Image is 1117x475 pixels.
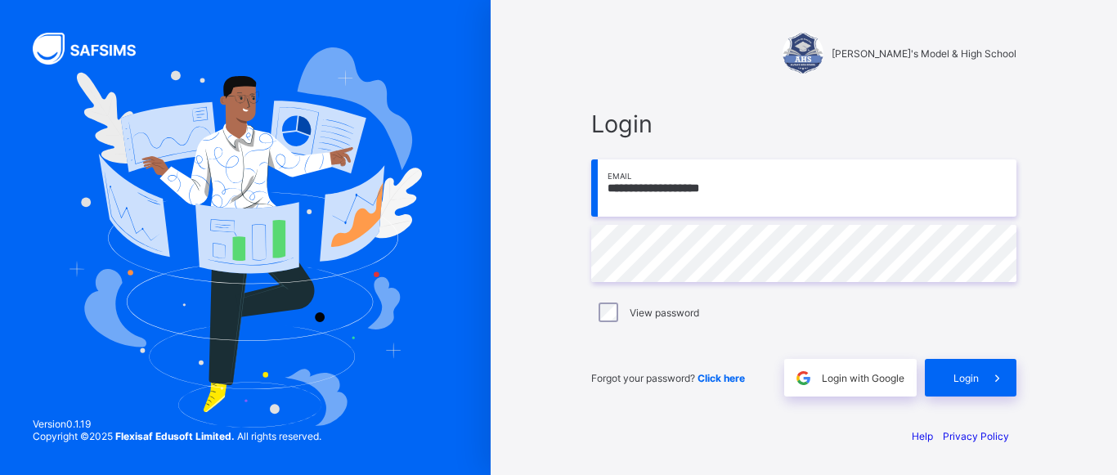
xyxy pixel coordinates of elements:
[953,372,979,384] span: Login
[33,33,155,65] img: SAFSIMS Logo
[33,430,321,442] span: Copyright © 2025 All rights reserved.
[832,47,1016,60] span: [PERSON_NAME]'s Model & High School
[591,110,1016,138] span: Login
[698,372,745,384] a: Click here
[591,372,745,384] span: Forgot your password?
[794,369,813,388] img: google.396cfc9801f0270233282035f929180a.svg
[69,47,422,428] img: Hero Image
[630,307,699,319] label: View password
[33,418,321,430] span: Version 0.1.19
[912,430,933,442] a: Help
[115,430,235,442] strong: Flexisaf Edusoft Limited.
[822,372,904,384] span: Login with Google
[943,430,1009,442] a: Privacy Policy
